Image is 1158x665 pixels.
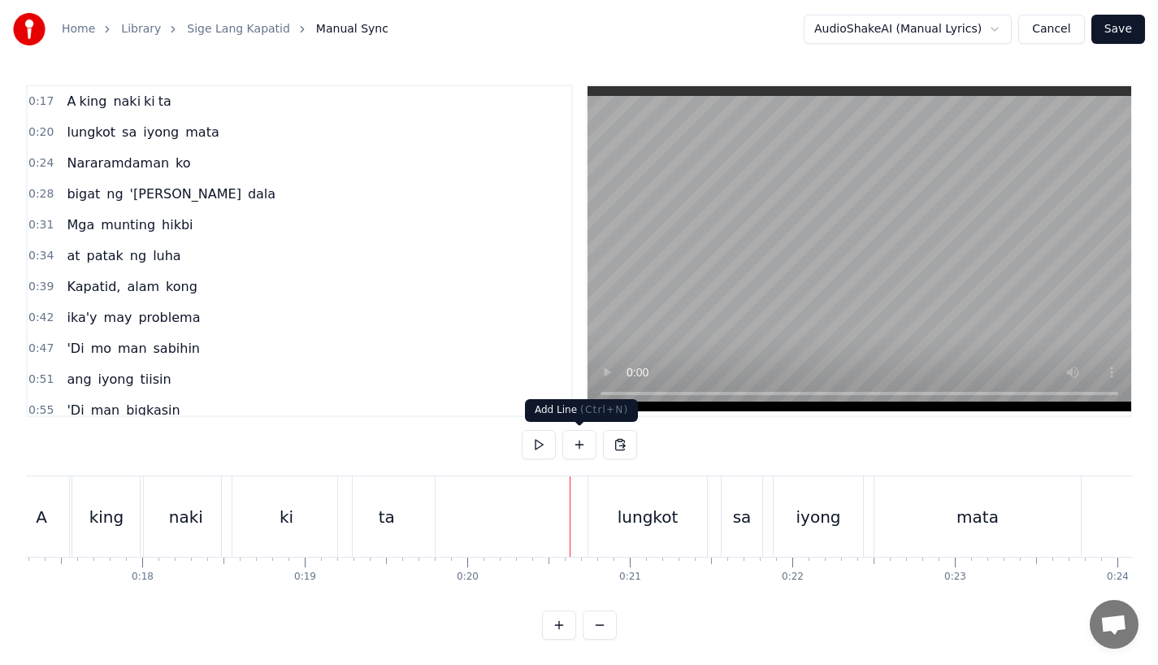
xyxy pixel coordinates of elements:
[164,277,199,296] span: kong
[62,21,95,37] a: Home
[28,217,54,233] span: 0:31
[28,155,54,172] span: 0:24
[619,571,641,584] div: 0:21
[28,372,54,388] span: 0:51
[28,93,54,110] span: 0:17
[246,185,277,203] span: dala
[457,571,479,584] div: 0:20
[169,505,203,529] div: naki
[152,339,202,358] span: sabihin
[280,505,293,529] div: ki
[28,402,54,419] span: 0:55
[89,401,122,419] span: man
[782,571,804,584] div: 0:22
[956,505,999,529] div: mata
[105,185,124,203] span: ng
[316,21,388,37] span: Manual Sync
[128,246,148,265] span: ng
[116,339,149,358] span: man
[13,13,46,46] img: youka
[1107,571,1129,584] div: 0:24
[36,505,47,529] div: A
[944,571,966,584] div: 0:23
[62,21,388,37] nav: breadcrumb
[120,123,138,141] span: sa
[89,505,124,529] div: king
[1018,15,1084,44] button: Cancel
[580,404,628,415] span: ( Ctrl+N )
[157,92,173,111] span: ta
[65,370,93,389] span: ang
[65,308,98,327] span: ika'y
[733,505,752,529] div: sa
[1091,15,1145,44] button: Save
[151,246,183,265] span: luha
[65,154,171,172] span: Nararamdaman
[796,505,841,529] div: iyong
[65,185,102,203] span: bigat
[187,21,290,37] a: Sige Lang Kapatid
[65,339,85,358] span: 'Di
[379,505,395,529] div: ta
[132,571,154,584] div: 0:18
[28,279,54,295] span: 0:39
[97,370,136,389] span: iyong
[525,399,638,422] div: Add Line
[124,401,181,419] span: bigkasin
[174,154,192,172] span: ko
[28,248,54,264] span: 0:34
[85,246,125,265] span: patak
[294,571,316,584] div: 0:19
[142,92,157,111] span: ki
[160,215,194,234] span: hikbi
[128,185,243,203] span: '[PERSON_NAME]
[89,339,113,358] span: mo
[121,21,161,37] a: Library
[28,186,54,202] span: 0:28
[141,123,180,141] span: iyong
[125,277,161,296] span: alam
[65,401,85,419] span: 'Di
[28,124,54,141] span: 0:20
[111,92,142,111] span: naki
[77,92,108,111] span: king
[65,92,77,111] span: A
[1090,600,1138,649] div: Open chat
[99,215,157,234] span: munting
[102,308,134,327] span: may
[184,123,220,141] span: mata
[65,246,81,265] span: at
[618,505,679,529] div: lungkot
[28,310,54,326] span: 0:42
[28,341,54,357] span: 0:47
[137,308,202,327] span: problema
[65,215,96,234] span: Mga
[65,277,122,296] span: Kapatid,
[139,370,173,389] span: tiisin
[65,123,117,141] span: lungkot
